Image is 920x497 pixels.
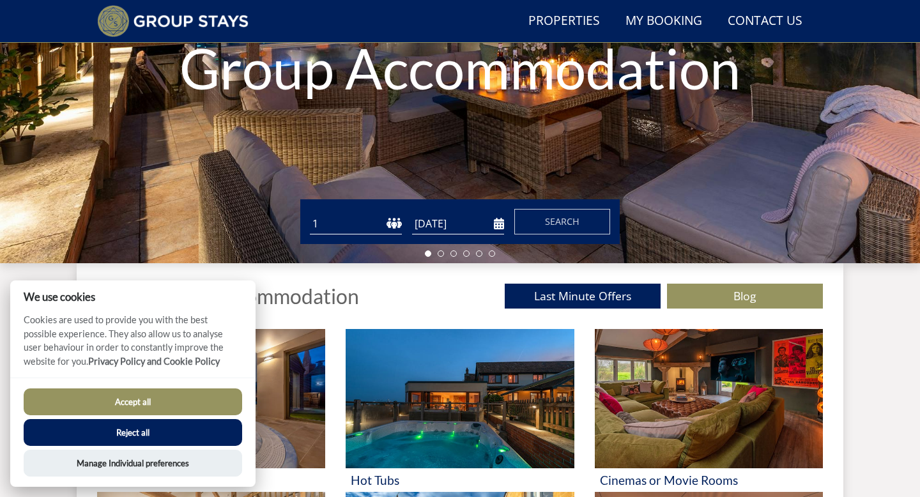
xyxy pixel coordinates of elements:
[24,419,242,446] button: Reject all
[600,473,818,487] h3: Cinemas or Movie Rooms
[523,7,605,36] a: Properties
[514,209,610,234] button: Search
[595,329,823,468] img: 'Cinemas or Movie Rooms' - Large Group Accommodation Holiday Ideas
[351,473,569,487] h3: Hot Tubs
[10,291,256,303] h2: We use cookies
[723,7,808,36] a: Contact Us
[88,356,220,367] a: Privacy Policy and Cookie Policy
[505,284,661,309] a: Last Minute Offers
[595,329,823,492] a: 'Cinemas or Movie Rooms' - Large Group Accommodation Holiday Ideas Cinemas or Movie Rooms
[10,313,256,378] p: Cookies are used to provide you with the best possible experience. They also allow us to analyse ...
[412,213,504,234] input: Arrival Date
[545,215,579,227] span: Search
[667,284,823,309] a: Blog
[620,7,707,36] a: My Booking
[346,329,574,492] a: 'Hot Tubs' - Large Group Accommodation Holiday Ideas Hot Tubs
[346,329,574,468] img: 'Hot Tubs' - Large Group Accommodation Holiday Ideas
[97,5,249,37] img: Group Stays
[24,388,242,415] button: Accept all
[24,450,242,477] button: Manage Individual preferences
